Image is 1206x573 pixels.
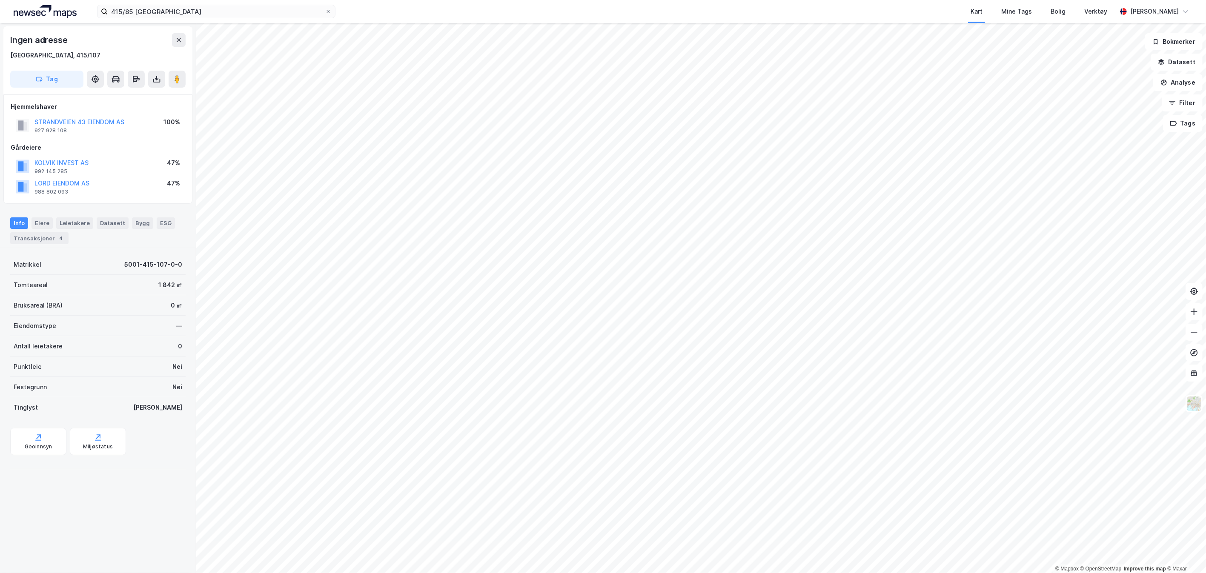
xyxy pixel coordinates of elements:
div: Matrikkel [14,259,41,270]
div: Bolig [1051,6,1066,17]
div: Ingen adresse [10,33,69,47]
div: Verktøy [1084,6,1107,17]
div: Nei [172,382,182,392]
div: Geoinnsyn [25,443,52,450]
button: Tag [10,71,83,88]
a: Mapbox [1055,566,1079,572]
div: 47% [167,158,180,168]
div: Datasett [97,217,129,228]
button: Tags [1163,115,1203,132]
div: 5001-415-107-0-0 [124,259,182,270]
div: 927 928 108 [34,127,67,134]
div: Bygg [132,217,153,228]
div: 992 145 285 [34,168,67,175]
input: Søk på adresse, matrikkel, gårdeiere, leietakere eller personer [108,5,325,18]
div: Mine Tags [1001,6,1032,17]
div: 988 802 093 [34,188,68,195]
div: Leietakere [56,217,93,228]
iframe: Chat Widget [1163,532,1206,573]
div: — [176,321,182,331]
div: 0 [178,341,182,351]
div: Hjemmelshaver [11,102,185,112]
div: [PERSON_NAME] [1130,6,1179,17]
button: Filter [1162,94,1203,111]
div: Punktleie [14,362,42,372]
div: Eiere [32,217,53,228]
div: Bruksareal (BRA) [14,300,63,311]
img: logo.a4113a55bc3d86da70a041830d287a7e.svg [14,5,77,18]
div: Info [10,217,28,228]
button: Bokmerker [1145,33,1203,50]
a: Improve this map [1124,566,1166,572]
div: Miljøstatus [83,443,113,450]
div: Festegrunn [14,382,47,392]
div: Gårdeiere [11,143,185,153]
div: Kart [971,6,983,17]
div: Kontrollprogram for chat [1163,532,1206,573]
div: Eiendomstype [14,321,56,331]
div: 47% [167,178,180,188]
div: Tinglyst [14,402,38,413]
img: Z [1186,396,1202,412]
div: [PERSON_NAME] [133,402,182,413]
div: [GEOGRAPHIC_DATA], 415/107 [10,50,100,60]
div: Transaksjoner [10,232,69,244]
div: ESG [157,217,175,228]
div: 100% [163,117,180,127]
div: Nei [172,362,182,372]
div: 1 842 ㎡ [158,280,182,290]
button: Datasett [1151,54,1203,71]
a: OpenStreetMap [1080,566,1122,572]
div: 4 [57,234,65,242]
div: Tomteareal [14,280,48,290]
div: Antall leietakere [14,341,63,351]
button: Analyse [1153,74,1203,91]
div: 0 ㎡ [171,300,182,311]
